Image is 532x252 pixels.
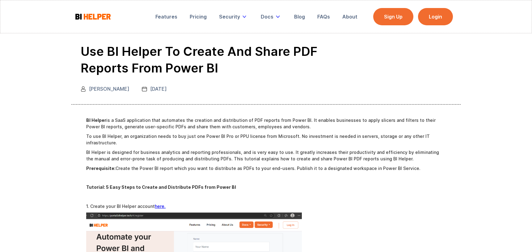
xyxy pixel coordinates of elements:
[86,166,116,171] strong: Prerequisite:
[86,149,445,162] p: BI Helper is designed for business analytics and reporting professionals, and is very easy to use...
[294,14,305,20] div: Blog
[86,118,106,123] strong: BI Helper
[190,14,207,20] div: Pricing
[338,10,362,23] a: About
[81,43,359,76] h1: Use BI Helper To Create And Share PDF Reports From Power BI
[86,193,445,200] p: ‍
[89,86,129,92] div: [PERSON_NAME]
[151,10,182,23] a: Features
[256,10,286,23] div: Docs
[86,203,445,209] p: 1. Create your BI Helper account
[155,204,166,209] a: here.
[86,184,445,190] h5: Tutorial: 5 Easy Steps to Create and Distribute PDFs from Power BI
[155,14,177,20] div: Features
[219,14,240,20] div: Security
[261,14,273,20] div: Docs
[86,165,445,171] p: Create the Power BI report which you want to distribute as PDFs to your end-users. Publish it to ...
[215,10,253,23] div: Security
[418,8,453,25] a: Login
[86,133,445,146] p: To use BI Helper, an organization needs to buy just one Power BI Pro or PPU license from Microsof...
[313,10,334,23] a: FAQs
[373,8,413,25] a: Sign Up
[342,14,357,20] div: About
[150,86,167,92] div: [DATE]
[290,10,309,23] a: Blog
[86,175,445,181] p: ‍
[317,14,330,20] div: FAQs
[86,117,445,130] p: is a SaaS application that automates the creation and distribution of PDF reports from Power BI. ...
[185,10,211,23] a: Pricing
